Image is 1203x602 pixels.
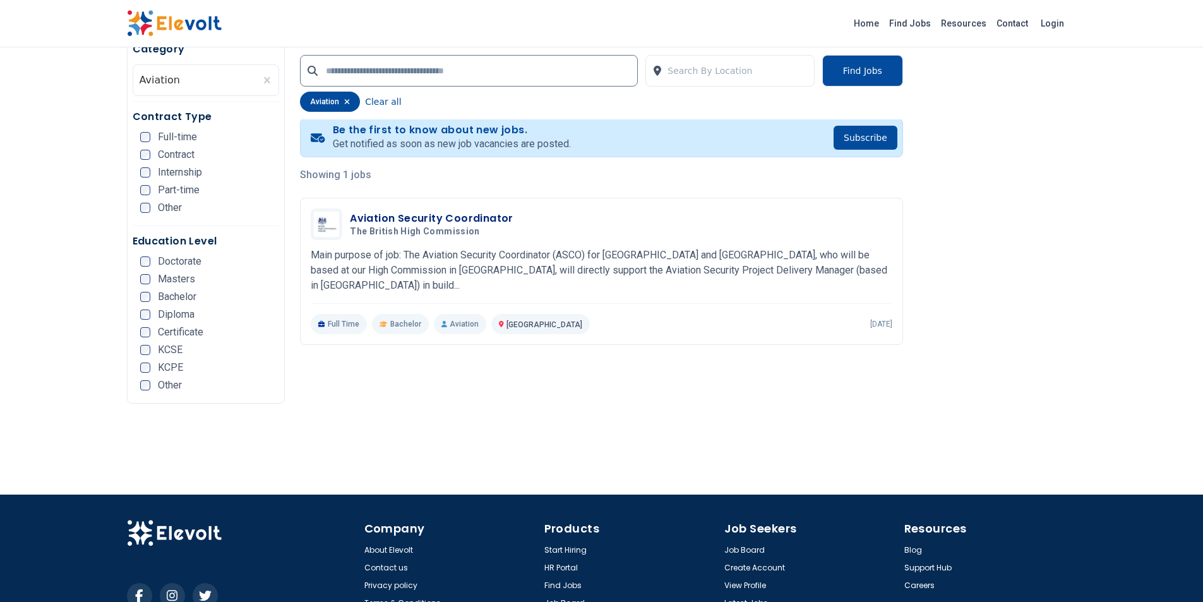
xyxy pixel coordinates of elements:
a: Resources [936,13,991,33]
input: Contract [140,150,150,160]
span: Other [158,380,182,390]
p: Main purpose of job: The Aviation Security Coordinator (ASCO) for [GEOGRAPHIC_DATA] and [GEOGRAPH... [311,248,892,293]
a: Job Board [724,545,765,555]
a: HR Portal [544,563,578,573]
img: The British High Commission [314,212,339,237]
a: About Elevolt [364,545,413,555]
a: Find Jobs [884,13,936,33]
input: KCSE [140,345,150,355]
input: Part-time [140,185,150,195]
button: Clear all [365,92,401,112]
span: Full-time [158,132,197,142]
a: Contact [991,13,1033,33]
input: KCPE [140,363,150,373]
a: Contact us [364,563,408,573]
input: Full-time [140,132,150,142]
span: KCSE [158,345,183,355]
h4: Company [364,520,537,538]
h5: Contract Type [133,109,280,124]
div: aviation [300,92,360,112]
a: Privacy policy [364,581,417,591]
span: Bachelor [158,292,196,302]
span: KCPE [158,363,183,373]
span: Bachelor [390,319,421,329]
h4: Job Seekers [724,520,897,538]
h5: Education Level [133,234,280,249]
p: Get notified as soon as new job vacancies are posted. [333,136,571,152]
a: Find Jobs [544,581,582,591]
a: The British High CommissionAviation Security CoordinatorThe British High CommissionMain purpose o... [311,208,892,334]
span: The British High Commission [350,226,479,238]
button: Find Jobs [822,55,903,87]
p: Showing 1 jobs [300,167,903,183]
span: [GEOGRAPHIC_DATA] [506,320,582,329]
p: [DATE] [870,319,892,329]
h4: Be the first to know about new jobs. [333,124,571,136]
a: Support Hub [904,563,952,573]
a: Home [849,13,884,33]
span: Internship [158,167,202,178]
span: Certificate [158,327,203,337]
input: Certificate [140,327,150,337]
input: Diploma [140,310,150,320]
input: Doctorate [140,256,150,267]
input: Masters [140,274,150,284]
iframe: Chat Widget [1140,541,1203,602]
a: Start Hiring [544,545,587,555]
span: Other [158,203,182,213]
img: Elevolt [127,520,222,546]
img: Elevolt [127,10,222,37]
span: Diploma [158,310,195,320]
a: Create Account [724,563,785,573]
input: Internship [140,167,150,178]
span: Part-time [158,185,200,195]
h3: Aviation Security Coordinator [350,211,513,226]
a: Careers [904,581,935,591]
input: Bachelor [140,292,150,302]
h4: Products [544,520,717,538]
h5: Category [133,42,280,57]
span: Masters [158,274,195,284]
p: Aviation [434,314,486,334]
h4: Resources [904,520,1077,538]
a: Blog [904,545,922,555]
input: Other [140,203,150,213]
button: Subscribe [834,126,897,150]
span: Contract [158,150,195,160]
a: View Profile [724,581,766,591]
input: Other [140,380,150,390]
a: Login [1033,11,1072,36]
span: Doctorate [158,256,201,267]
p: Full Time [311,314,367,334]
